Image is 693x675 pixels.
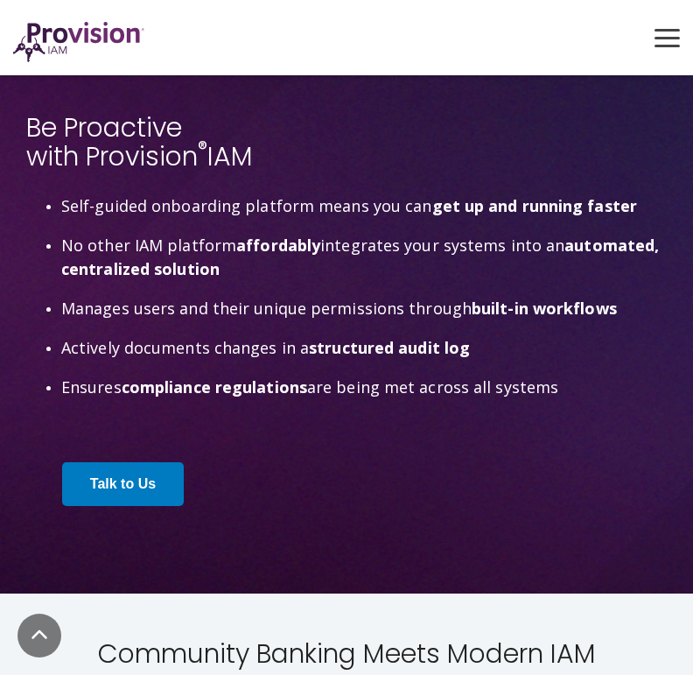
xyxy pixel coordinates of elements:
[122,376,307,397] strong: compliance regulations
[236,235,320,256] strong: affordably
[90,476,156,491] strong: Talk to Us
[26,637,667,671] h2: Community Banking Meets Modern IAM
[61,376,558,397] span: Ensures are being met across all systems
[26,137,253,175] span: with Provision IAM
[62,462,184,506] a: Talk to Us
[61,337,470,358] span: Actively documents changes in a
[61,298,617,319] span: Manages users and their unique permissions through
[61,235,659,279] strong: automated, centralized solution
[432,195,638,216] strong: get up and running faster
[61,235,659,279] span: No other IAM platform integrates your systems into an
[472,298,617,319] strong: built-in workflows
[13,22,144,62] img: ProvisionIAM-Logo-Purple
[654,29,680,45] button: Toggle Side Menu
[198,134,207,162] sup: ®
[61,195,637,216] span: Self-guided onboarding platform means you can
[309,337,470,358] strong: structured audit log
[26,109,182,146] span: Be Proactive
